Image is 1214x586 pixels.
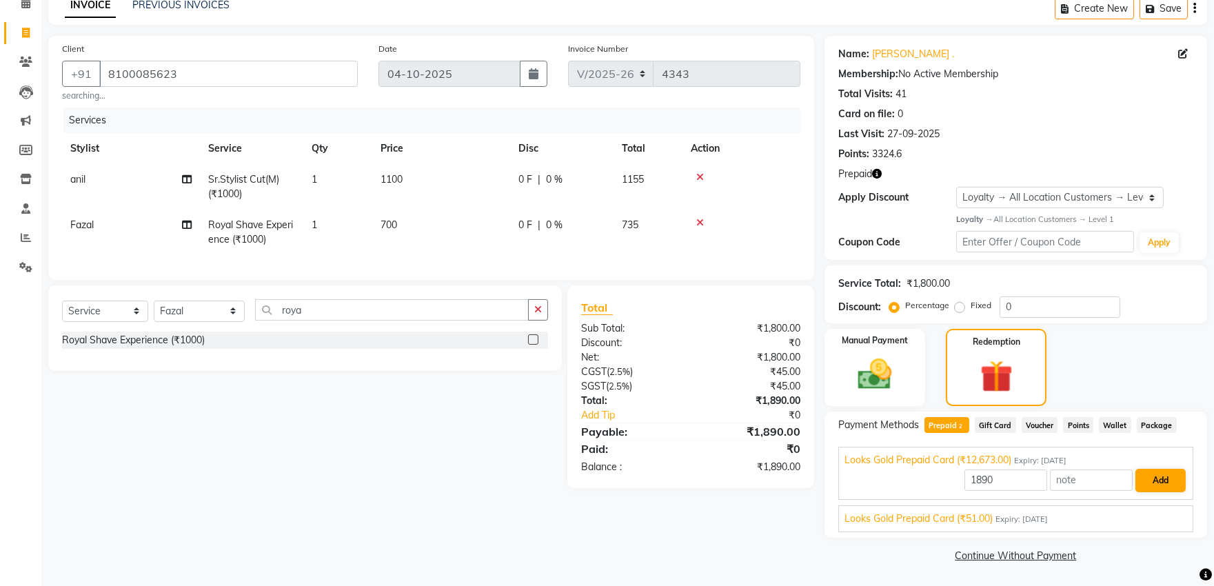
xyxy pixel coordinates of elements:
[691,379,811,394] div: ₹45.00
[571,460,691,474] div: Balance :
[614,133,682,164] th: Total
[964,469,1047,491] input: Amount
[546,172,563,187] span: 0 %
[907,276,950,291] div: ₹1,800.00
[303,133,372,164] th: Qty
[842,334,908,347] label: Manual Payment
[898,107,903,121] div: 0
[538,218,540,232] span: |
[691,423,811,440] div: ₹1,890.00
[1050,469,1133,491] input: note
[838,147,869,161] div: Points:
[844,453,1011,467] span: Looks Gold Prepaid Card (₹12,673.00)
[372,133,510,164] th: Price
[838,300,881,314] div: Discount:
[255,299,529,321] input: Search or Scan
[1022,417,1058,433] span: Voucher
[609,381,629,392] span: 2.5%
[62,333,205,347] div: Royal Shave Experience (₹1000)
[691,365,811,379] div: ₹45.00
[838,67,1193,81] div: No Active Membership
[62,90,358,102] small: searching...
[691,441,811,457] div: ₹0
[571,423,691,440] div: Payable:
[838,418,919,432] span: Payment Methods
[838,235,957,250] div: Coupon Code
[956,214,1193,225] div: All Location Customers → Level 1
[973,336,1020,348] label: Redemption
[956,231,1134,252] input: Enter Offer / Coupon Code
[711,408,811,423] div: ₹0
[622,173,644,185] span: 1155
[956,214,993,224] strong: Loyalty →
[62,133,200,164] th: Stylist
[995,514,1048,525] span: Expiry: [DATE]
[312,219,317,231] span: 1
[571,321,691,336] div: Sub Total:
[581,365,607,378] span: CGST
[905,299,949,312] label: Percentage
[381,219,397,231] span: 700
[571,408,711,423] a: Add Tip
[571,394,691,408] div: Total:
[844,512,993,526] span: Looks Gold Prepaid Card (₹51.00)
[887,127,940,141] div: 27-09-2025
[546,218,563,232] span: 0 %
[99,61,358,87] input: Search by Name/Mobile/Email/Code
[1135,469,1186,492] button: Add
[971,299,991,312] label: Fixed
[571,365,691,379] div: ( )
[872,147,902,161] div: 3324.6
[838,276,901,291] div: Service Total:
[838,47,869,61] div: Name:
[970,356,1023,397] img: _gift.svg
[62,61,101,87] button: +91
[691,350,811,365] div: ₹1,800.00
[622,219,638,231] span: 735
[568,43,628,55] label: Invoice Number
[1014,455,1066,467] span: Expiry: [DATE]
[571,441,691,457] div: Paid:
[200,133,303,164] th: Service
[838,67,898,81] div: Membership:
[838,87,893,101] div: Total Visits:
[62,43,84,55] label: Client
[581,301,613,315] span: Total
[691,460,811,474] div: ₹1,890.00
[691,336,811,350] div: ₹0
[378,43,397,55] label: Date
[896,87,907,101] div: 41
[538,172,540,187] span: |
[924,417,969,433] span: Prepaid
[571,379,691,394] div: ( )
[691,394,811,408] div: ₹1,890.00
[872,47,954,61] a: [PERSON_NAME] .
[63,108,811,133] div: Services
[975,417,1016,433] span: Gift Card
[510,133,614,164] th: Disc
[1099,417,1131,433] span: Wallet
[1063,417,1093,433] span: Points
[838,190,957,205] div: Apply Discount
[381,173,403,185] span: 1100
[847,355,902,394] img: _cash.svg
[312,173,317,185] span: 1
[571,350,691,365] div: Net:
[581,380,606,392] span: SGST
[1137,417,1177,433] span: Package
[838,127,884,141] div: Last Visit:
[838,107,895,121] div: Card on file:
[957,423,964,431] span: 2
[518,218,532,232] span: 0 F
[571,336,691,350] div: Discount:
[1140,232,1179,253] button: Apply
[609,366,630,377] span: 2.5%
[827,549,1204,563] a: Continue Without Payment
[70,173,85,185] span: anil
[208,173,279,200] span: Sr.Stylist Cut(M) (₹1000)
[682,133,800,164] th: Action
[691,321,811,336] div: ₹1,800.00
[838,167,872,181] span: Prepaid
[70,219,94,231] span: Fazal
[208,219,293,245] span: Royal Shave Experience (₹1000)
